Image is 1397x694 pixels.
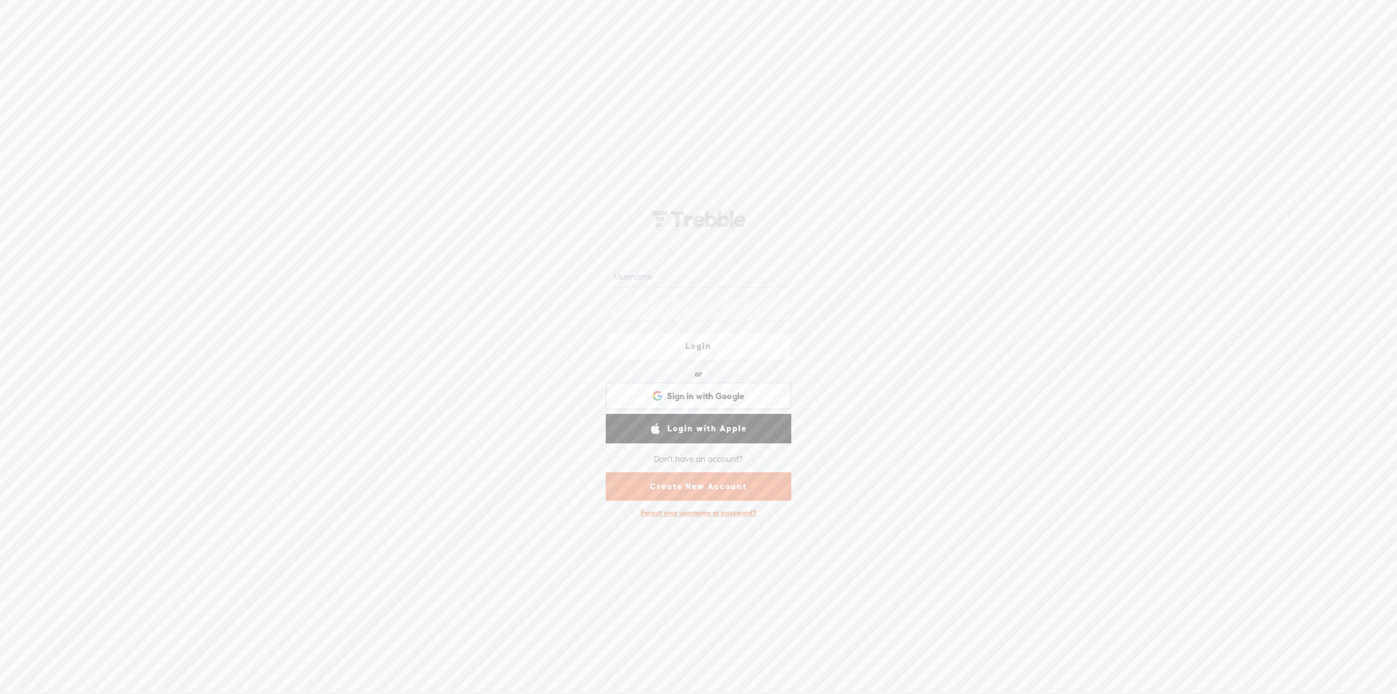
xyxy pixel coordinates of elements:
[606,382,791,410] div: Sign in with Google
[606,472,791,501] a: Create New Account
[654,447,743,470] div: Don't have an account?
[635,503,762,523] div: Forgot your username or password?
[606,331,791,361] a: Login
[612,266,789,288] input: Username
[695,365,702,383] div: or
[667,390,745,402] span: Sign in with Google
[606,414,791,443] a: Login with Apple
